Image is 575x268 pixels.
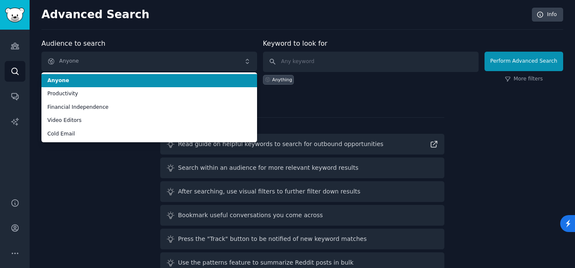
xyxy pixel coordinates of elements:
[41,8,527,22] h2: Advanced Search
[178,140,383,149] div: Read guide on helpful keywords to search for outbound opportunities
[47,117,251,124] span: Video Editors
[41,52,257,71] button: Anyone
[272,77,292,83] div: Anything
[263,39,328,47] label: Keyword to look for
[178,187,360,196] div: After searching, use visual filters to further filter down results
[263,52,479,72] input: Any keyword
[41,72,257,142] ul: Anyone
[47,77,251,85] span: Anyone
[41,39,105,47] label: Audience to search
[47,104,251,111] span: Financial Independence
[47,130,251,138] span: Cold Email
[178,211,323,220] div: Bookmark useful conversations you come across
[485,52,563,71] button: Perform Advanced Search
[178,258,353,267] div: Use the patterns feature to summarize Reddit posts in bulk
[532,8,563,22] a: Info
[5,8,25,22] img: GummySearch logo
[505,75,543,83] a: More filters
[47,90,251,98] span: Productivity
[178,163,359,172] div: Search within an audience for more relevant keyword results
[178,235,367,243] div: Press the "Track" button to be notified of new keyword matches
